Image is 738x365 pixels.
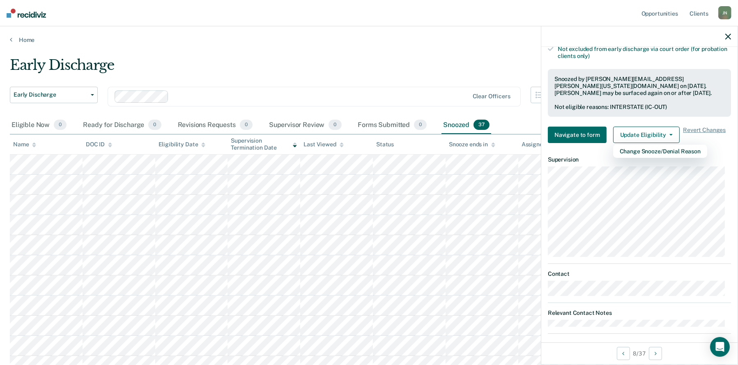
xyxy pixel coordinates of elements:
div: Not excluded from early discharge via court order (for probation clients [558,46,731,60]
div: Snoozed by [PERSON_NAME][EMAIL_ADDRESS][PERSON_NAME][US_STATE][DOMAIN_NAME] on [DATE]. [PERSON_NA... [554,76,724,96]
button: Navigate to form [548,127,607,143]
div: Supervisor Review [267,116,343,134]
div: Early Discharge [10,57,563,80]
span: Early Discharge [14,91,87,98]
div: DOC ID [86,141,112,148]
dt: Relevant Contact Notes [548,310,731,316]
div: 8 / 37 [541,342,738,364]
button: Next Opportunity [649,347,662,360]
div: Clear officers [473,93,510,100]
span: only) [577,53,590,59]
div: Snoozed [441,116,491,134]
div: Forms Submitted [356,116,429,134]
button: Update Eligibility [613,127,680,143]
div: Last Viewed [303,141,343,148]
span: Revert Changes [683,127,726,143]
span: 37 [474,120,490,130]
a: Home [10,36,728,44]
div: Status [376,141,394,148]
div: Open Intercom Messenger [710,337,730,357]
div: Name [13,141,36,148]
div: Eligible Now [10,116,68,134]
div: J N [718,6,731,19]
span: 0 [329,120,341,130]
span: 0 [54,120,67,130]
div: Revisions Requests [176,116,254,134]
button: Change Snooze/Denial Reason [613,145,707,158]
div: Assigned to [522,141,560,148]
dt: Supervision [548,156,731,163]
span: 0 [240,120,253,130]
img: Recidiviz [7,9,46,18]
button: Previous Opportunity [617,347,630,360]
div: Ready for Discharge [81,116,163,134]
div: Eligibility Date [159,141,206,148]
div: Snooze ends in [449,141,495,148]
span: 0 [414,120,427,130]
div: Supervision Termination Date [231,137,297,151]
a: Navigate to form link [548,127,610,143]
dt: Contact [548,270,731,277]
span: 0 [148,120,161,130]
div: Not eligible reasons: INTERSTATE (IC-OUT) [554,104,724,111]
